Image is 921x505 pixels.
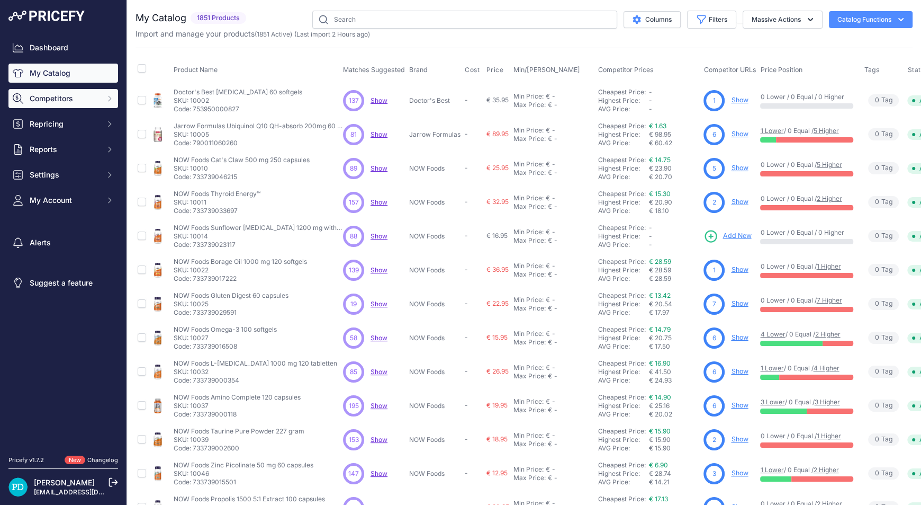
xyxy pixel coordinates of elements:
[371,232,387,240] span: Show
[760,330,853,339] p: / 0 Equal /
[874,333,879,343] span: 0
[598,325,645,333] a: Cheapest Price:
[174,334,277,342] p: SKU: 10027
[598,232,648,241] div: Highest Price:
[874,231,879,241] span: 0
[598,342,648,351] div: AVG Price:
[648,156,670,164] a: € 14.75
[174,96,302,105] p: SKU: 10002
[687,11,736,29] button: Filters
[760,127,853,135] p: / 0 Equal /
[545,330,549,338] div: €
[547,270,552,279] div: €
[552,236,557,245] div: -
[552,270,557,279] div: -
[648,334,671,342] span: € 20.75
[648,232,652,240] span: -
[174,258,307,266] p: NOW Foods Borage Oil 1000 mg 120 softgels
[648,427,670,435] a: € 15.90
[486,333,507,341] span: € 15.95
[8,165,118,184] button: Settings
[174,164,310,173] p: SKU: 10010
[813,466,838,474] a: 2 Higher
[868,332,899,344] span: Tag
[513,126,543,135] div: Min Price:
[294,30,370,38] span: (Last import 2 Hours ago)
[513,228,543,236] div: Min Price:
[513,169,545,177] div: Max Price:
[598,173,648,181] div: AVG Price:
[486,232,507,240] span: € 16.95
[816,296,842,304] a: 7 Higher
[648,139,699,147] div: € 60.42
[371,130,387,138] a: Show
[409,334,460,342] p: NOW Foods
[816,194,842,202] a: 2 Higher
[371,334,387,342] a: Show
[648,495,667,503] a: € 17.13
[409,232,460,241] p: NOW Foods
[648,258,671,265] a: € 28.59
[552,101,557,109] div: -
[136,29,370,39] p: Import and manage your products
[552,338,557,347] div: -
[874,95,879,105] span: 0
[174,342,277,351] p: Code: 733739016508
[350,299,357,309] span: 19
[371,469,387,477] span: Show
[34,478,95,487] a: [PERSON_NAME]
[624,11,681,28] button: Columns
[547,202,552,211] div: €
[8,38,118,443] nav: Sidebar
[486,66,503,74] span: Price
[868,264,899,276] span: Tag
[816,262,841,270] a: 1 Higher
[598,334,648,342] div: Highest Price:
[174,156,310,164] p: NOW Foods Cat's Claw 500 mg 250 capsules
[868,162,899,174] span: Tag
[8,140,118,159] button: Reports
[760,228,853,237] p: 0 Lower / 0 Equal / 0 Higher
[760,364,783,372] a: 1 Lower
[598,88,645,96] a: Cheapest Price:
[371,436,387,444] span: Show
[648,359,670,367] a: € 16.90
[874,163,879,173] span: 0
[547,236,552,245] div: €
[8,191,118,210] button: My Account
[598,139,648,147] div: AVG Price:
[547,304,552,313] div: €
[598,190,645,198] a: Cheapest Price:
[30,144,99,155] span: Reports
[371,164,387,172] span: Show
[598,105,648,113] div: AVG Price:
[868,230,899,242] span: Tag
[371,266,387,274] span: Show
[513,202,545,211] div: Max Price:
[598,308,648,317] div: AVG Price:
[486,66,505,74] button: Price
[648,300,672,308] span: € 20.54
[731,401,748,409] a: Show
[731,299,748,307] a: Show
[513,364,543,372] div: Min Price:
[8,11,85,21] img: Pricefy Logo
[598,266,648,274] div: Highest Price:
[712,164,716,173] span: 5
[760,330,785,338] a: 4 Lower
[371,96,387,104] span: Show
[350,232,357,241] span: 88
[191,12,246,24] span: 1851 Products
[30,170,99,180] span: Settings
[30,195,99,206] span: My Account
[598,130,648,139] div: Highest Price:
[648,291,670,299] a: € 13.42
[598,224,645,232] a: Cheapest Price:
[174,122,343,130] p: Jarrow Formulas Ubiquinol Q10 QH-absorb 200mg 60 softgels
[513,135,545,143] div: Max Price:
[760,194,853,203] p: 0 Lower / 0 Equal /
[648,164,671,172] span: € 23.90
[648,342,699,351] div: € 17.50
[547,101,552,109] div: €
[549,194,555,202] div: -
